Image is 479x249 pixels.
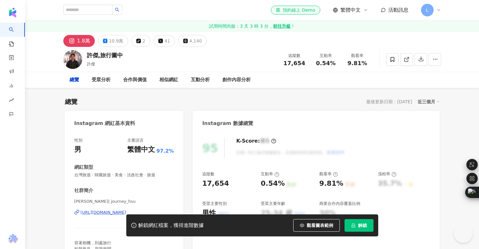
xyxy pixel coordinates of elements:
[74,120,135,127] div: Instagram 網紅基本資料
[123,76,147,84] div: 合作與價值
[319,179,343,189] div: 9.81%
[319,201,360,207] div: 商業合作內容覆蓋比例
[202,201,227,207] div: 受眾主要性別
[74,210,174,215] a: [URL][DOMAIN_NAME]
[87,62,95,66] span: 許傑
[74,187,93,194] div: 社群簡介
[63,50,82,69] img: KOL Avatar
[74,138,83,143] div: 性別
[127,145,155,155] div: 繁體中文
[159,76,178,84] div: 相似網紅
[282,53,306,59] div: 追蹤數
[7,234,19,244] img: chrome extension
[358,223,367,228] span: 解鎖
[142,37,145,45] div: 2
[316,60,335,66] span: 0.54%
[319,171,338,177] div: 觀看率
[426,7,429,14] span: L
[378,171,396,177] div: 漲粉率
[314,53,338,59] div: 互動率
[202,179,229,189] div: 17,654
[273,23,291,29] strong: 前往升級
[131,35,150,47] button: 2
[74,164,93,171] div: 網紅類型
[345,53,369,59] div: 觀看率
[115,8,119,12] span: search
[81,210,126,215] div: [URL][DOMAIN_NAME]
[191,76,210,84] div: 互動分析
[74,172,174,178] span: 台灣旅遊 · 韓國旅遊 · 美食 · 法政社會 · 旅遊
[261,201,285,207] div: 受眾主要年齡
[271,6,320,14] a: 預約線上 Demo
[70,76,79,84] div: 總覽
[388,7,408,13] span: 活動訊息
[202,171,214,177] div: 追蹤數
[222,76,251,84] div: 創作內容分析
[418,98,440,106] div: 近三個月
[65,97,77,106] div: 總覽
[261,171,279,177] div: 互動率
[366,99,412,104] div: 最後更新日期：[DATE]
[8,8,18,18] img: logo icon
[345,219,374,232] button: 解鎖
[74,145,81,155] div: 男
[127,138,144,143] div: 主要語言
[276,7,315,13] div: 預約線上 Demo
[236,138,276,144] div: K-Score :
[77,37,90,45] div: 1.8萬
[202,120,253,127] div: Instagram 數據總覽
[25,20,479,32] a: 試用時間尚餘：3 天 3 時 3 分，前往升級！
[283,60,305,66] span: 17,654
[351,223,356,228] span: lock
[307,223,333,228] span: 觀看圖表範例
[340,7,361,14] span: 繁體中文
[109,37,123,45] div: 10.9萬
[293,219,340,232] button: 觀看圖表範例
[261,179,285,189] div: 0.54%
[157,148,174,155] span: 97.2%
[98,35,128,47] button: 10.9萬
[202,208,216,218] div: 男性
[87,51,123,59] div: 許傑,旅行圖中
[189,37,202,45] div: 4,140
[63,35,95,47] button: 1.8萬
[164,37,170,45] div: 41
[9,23,21,47] a: search
[178,35,207,47] button: 4,140
[74,199,174,204] span: [PERSON_NAME]| journey_hsu
[92,76,111,84] div: 受眾分析
[153,35,175,47] button: 41
[138,222,204,229] div: 解鎖網紅檔案，獲得進階數據
[9,94,14,108] span: rise
[347,60,367,66] span: 9.81%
